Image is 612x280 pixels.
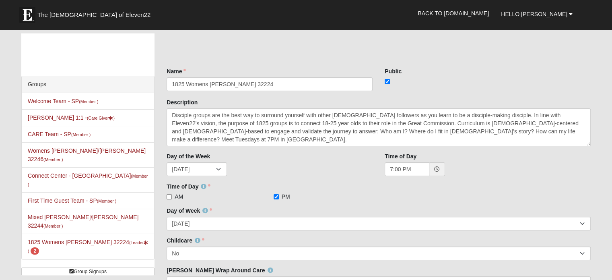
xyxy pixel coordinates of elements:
label: Childcare [167,236,204,245]
a: 1825 Womens [PERSON_NAME] 32224(Leader) 2 [28,239,148,254]
small: (Member ) [43,224,63,228]
a: CARE Team - SP(Member ) [28,131,91,137]
span: AM [175,193,183,201]
a: Hello [PERSON_NAME] [495,4,579,24]
div: Groups [22,76,154,93]
textarea: Disciple groups are the best way to surround yourself with other [DEMOGRAPHIC_DATA] followers as ... [167,108,591,146]
label: Name [167,67,186,75]
span: Hello [PERSON_NAME] [501,11,567,17]
input: PM [274,194,279,199]
small: (Member ) [71,132,91,137]
a: Connect Center - [GEOGRAPHIC_DATA](Member ) [28,172,148,187]
small: (Member ) [79,99,98,104]
small: (Care Giver ) [87,116,115,120]
img: Eleven22 logo [19,7,35,23]
span: The [DEMOGRAPHIC_DATA] of Eleven22 [37,11,150,19]
span: number of pending members [31,247,39,255]
a: The [DEMOGRAPHIC_DATA] of Eleven22 [15,3,176,23]
label: Time of Day [167,183,210,191]
small: (Member ) [43,157,63,162]
label: Day of the Week [167,152,210,160]
a: Womens [PERSON_NAME]/[PERSON_NAME] 32246(Member ) [28,147,146,162]
label: Day of Week [167,207,212,215]
input: AM [167,194,172,199]
a: Back to [DOMAIN_NAME] [412,3,495,23]
small: (Member ) [97,199,116,203]
a: [PERSON_NAME] 1:1 -(Care Giver) [28,114,115,121]
label: Public [385,67,402,75]
a: Mixed [PERSON_NAME]/[PERSON_NAME] 32244(Member ) [28,214,138,229]
label: Description [167,98,198,106]
a: Welcome Team - SP(Member ) [28,98,99,104]
a: First Time Guest Team - SP(Member ) [28,197,116,204]
span: PM [282,193,290,201]
label: Time of Day [385,152,416,160]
